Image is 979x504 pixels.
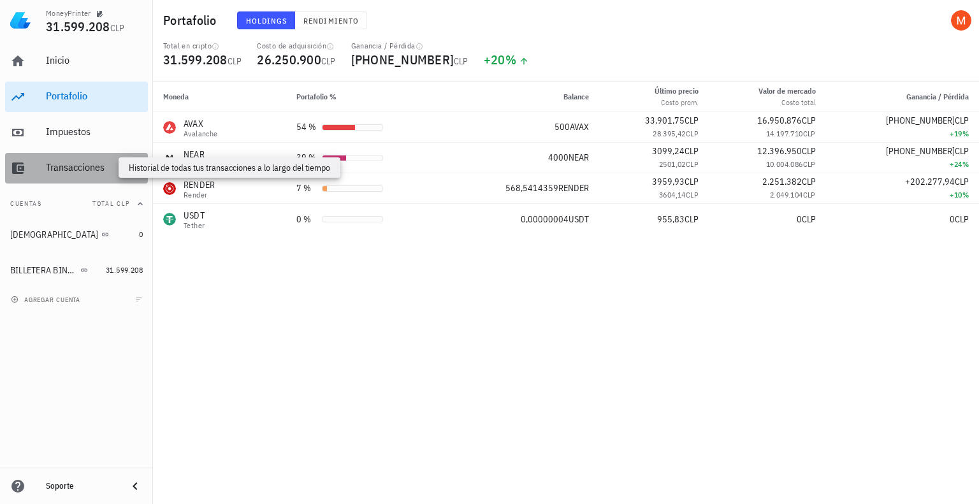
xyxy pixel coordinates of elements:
[802,145,816,157] span: CLP
[803,159,816,169] span: CLP
[10,10,31,31] img: LedgiFi
[163,182,176,195] div: RENDER-icon
[5,189,148,219] button: CuentasTotal CLP
[296,213,317,226] div: 0 %
[505,51,516,68] span: %
[10,265,78,276] div: BILLETERA BINANCE
[237,11,296,29] button: Holdings
[46,481,117,491] div: Soporte
[757,145,802,157] span: 12.396.950
[8,293,86,306] button: agregar cuenta
[655,97,699,108] div: Costo prom.
[5,46,148,76] a: Inicio
[296,92,337,101] span: Portafolio %
[955,213,969,225] span: CLP
[652,176,685,187] span: 3959,93
[184,161,233,168] div: NEAR Protocol
[257,51,321,68] span: 26.250.900
[766,129,803,138] span: 14.197.710
[46,161,143,173] div: Transacciones
[257,41,335,51] div: Costo de adquisición
[46,18,110,35] span: 31.599.208
[184,148,233,161] div: NEAR
[163,51,228,68] span: 31.599.208
[652,145,685,157] span: 3099,24
[686,159,699,169] span: CLP
[228,55,242,67] span: CLP
[955,145,969,157] span: CLP
[184,117,218,130] div: AVAX
[569,152,589,163] span: NEAR
[905,176,955,187] span: +202.277,94
[685,213,699,225] span: CLP
[685,176,699,187] span: CLP
[106,265,143,275] span: 31.599.208
[757,115,802,126] span: 16.950.876
[548,152,569,163] span: 4000
[563,92,589,101] span: Balance
[184,222,205,229] div: Tether
[163,121,176,134] div: AVAX-icon
[836,189,969,201] div: +10
[92,199,130,208] span: Total CLP
[802,176,816,187] span: CLP
[951,10,971,31] div: avatar
[686,129,699,138] span: CLP
[184,130,218,138] div: Avalanche
[484,54,529,66] div: +20
[659,190,686,199] span: 3604,14
[13,296,80,304] span: agregar cuenta
[836,158,969,171] div: +24
[685,145,699,157] span: CLP
[555,121,570,133] span: 500
[5,255,148,285] a: BILLETERA BINANCE 31.599.208
[803,190,816,199] span: CLP
[303,16,359,25] span: Rendimiento
[803,129,816,138] span: CLP
[163,92,189,101] span: Moneda
[655,85,699,97] div: Último precio
[762,176,802,187] span: 2.251.382
[686,190,699,199] span: CLP
[886,115,955,126] span: [PHONE_NUMBER]
[962,129,969,138] span: %
[802,213,816,225] span: CLP
[5,82,148,112] a: Portafolio
[163,213,176,226] div: USDT-icon
[962,159,969,169] span: %
[558,182,589,194] span: RENDER
[296,182,317,195] div: 7 %
[10,229,99,240] div: [DEMOGRAPHIC_DATA]
[570,121,589,133] span: AVAX
[950,213,955,225] span: 0
[886,145,955,157] span: [PHONE_NUMBER]
[296,151,317,164] div: 39 %
[153,82,286,112] th: Moneda
[802,115,816,126] span: CLP
[955,115,969,126] span: CLP
[657,213,685,225] span: 955,83
[245,16,287,25] span: Holdings
[766,159,803,169] span: 10.004.086
[962,190,969,199] span: %
[351,41,468,51] div: Ganancia / Pérdida
[653,129,686,138] span: 28.395,42
[836,127,969,140] div: +19
[758,97,816,108] div: Costo total
[286,82,445,112] th: Portafolio %: Sin ordenar. Pulse para ordenar de forma ascendente.
[906,92,969,101] span: Ganancia / Pérdida
[955,176,969,187] span: CLP
[46,90,143,102] div: Portafolio
[110,22,125,34] span: CLP
[685,115,699,126] span: CLP
[184,209,205,222] div: USDT
[659,159,686,169] span: 2501,02
[445,82,599,112] th: Balance: Sin ordenar. Pulse para ordenar de forma ascendente.
[505,182,558,194] span: 568,5414359
[826,82,979,112] th: Ganancia / Pérdida: Sin ordenar. Pulse para ordenar de forma ascendente.
[184,191,215,199] div: Render
[184,178,215,191] div: RENDER
[770,190,803,199] span: 2.049.104
[295,11,367,29] button: Rendimiento
[46,8,91,18] div: MoneyPrinter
